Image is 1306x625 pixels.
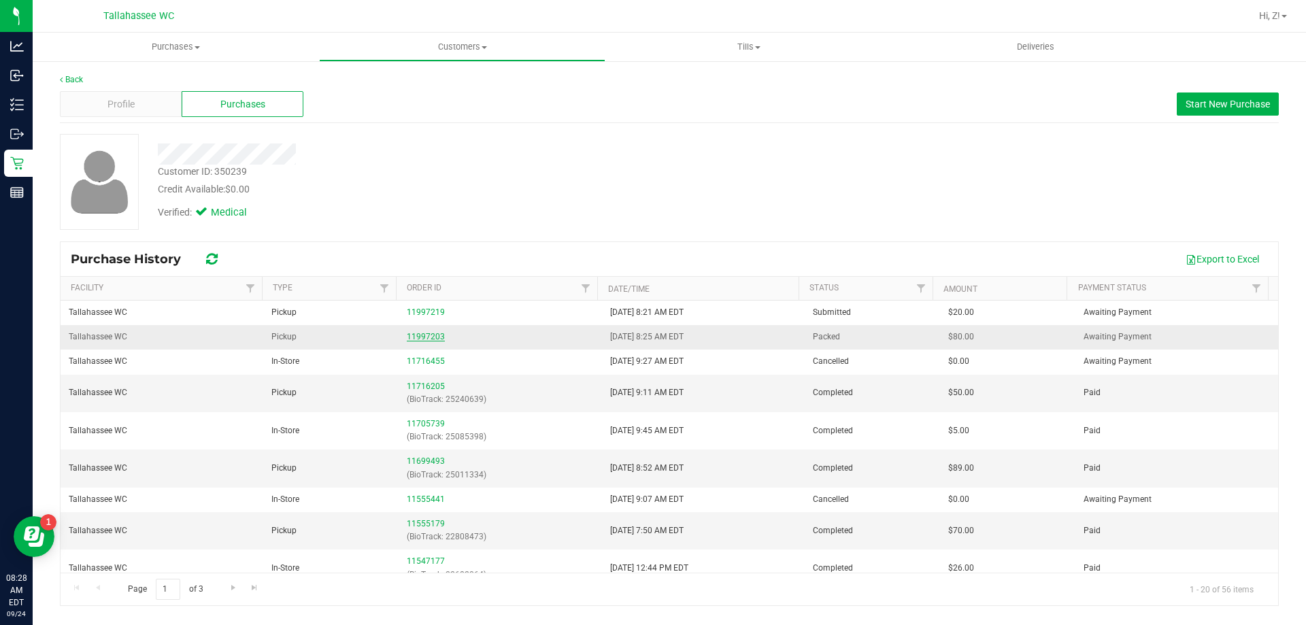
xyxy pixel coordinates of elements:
[1084,462,1101,475] span: Paid
[69,306,127,319] span: Tallahassee WC
[948,355,969,368] span: $0.00
[1084,493,1152,506] span: Awaiting Payment
[1179,579,1265,599] span: 1 - 20 of 56 items
[610,306,684,319] span: [DATE] 8:21 AM EDT
[948,493,969,506] span: $0.00
[156,579,180,600] input: 1
[948,424,969,437] span: $5.00
[271,306,297,319] span: Pickup
[10,69,24,82] inline-svg: Inbound
[158,165,247,179] div: Customer ID: 350239
[605,33,892,61] a: Tills
[943,284,977,294] a: Amount
[407,456,445,466] a: 11699493
[910,277,933,300] a: Filter
[6,572,27,609] p: 08:28 AM EDT
[271,424,299,437] span: In-Store
[6,609,27,619] p: 09/24
[271,562,299,575] span: In-Store
[271,355,299,368] span: In-Store
[71,283,103,292] a: Facility
[1084,355,1152,368] span: Awaiting Payment
[60,75,83,84] a: Back
[407,283,441,292] a: Order ID
[813,331,840,343] span: Packed
[273,283,292,292] a: Type
[407,356,445,366] a: 11716455
[610,462,684,475] span: [DATE] 8:52 AM EDT
[610,493,684,506] span: [DATE] 9:07 AM EDT
[239,277,262,300] a: Filter
[948,306,974,319] span: $20.00
[69,424,127,437] span: Tallahassee WC
[407,332,445,341] a: 11997203
[271,493,299,506] span: In-Store
[1084,562,1101,575] span: Paid
[10,39,24,53] inline-svg: Analytics
[245,579,265,597] a: Go to the last page
[948,562,974,575] span: $26.00
[319,33,605,61] a: Customers
[999,41,1073,53] span: Deliveries
[610,562,688,575] span: [DATE] 12:44 PM EDT
[892,33,1179,61] a: Deliveries
[69,524,127,537] span: Tallahassee WC
[69,493,127,506] span: Tallahassee WC
[407,569,593,581] p: (BioTrack: 22682064)
[33,41,319,53] span: Purchases
[1186,99,1270,109] span: Start New Purchase
[407,556,445,566] a: 11547177
[610,386,684,399] span: [DATE] 9:11 AM EDT
[1084,386,1101,399] span: Paid
[1084,331,1152,343] span: Awaiting Payment
[69,355,127,368] span: Tallahassee WC
[948,462,974,475] span: $89.00
[813,386,853,399] span: Completed
[813,306,851,319] span: Submitted
[14,516,54,557] iframe: Resource center
[407,307,445,317] a: 11997219
[225,184,250,195] span: $0.00
[71,252,195,267] span: Purchase History
[10,127,24,141] inline-svg: Outbound
[33,33,319,61] a: Purchases
[407,419,445,428] a: 11705739
[407,393,593,406] p: (BioTrack: 25240639)
[407,494,445,504] a: 11555441
[64,147,135,217] img: user-icon.png
[10,186,24,199] inline-svg: Reports
[606,41,891,53] span: Tills
[813,562,853,575] span: Completed
[1084,524,1101,537] span: Paid
[1084,424,1101,437] span: Paid
[158,205,265,220] div: Verified:
[158,182,757,197] div: Credit Available:
[948,524,974,537] span: $70.00
[10,98,24,112] inline-svg: Inventory
[1078,283,1146,292] a: Payment Status
[610,524,684,537] span: [DATE] 7:50 AM EDT
[813,524,853,537] span: Completed
[211,205,265,220] span: Medical
[69,562,127,575] span: Tallahassee WC
[948,331,974,343] span: $80.00
[610,331,684,343] span: [DATE] 8:25 AM EDT
[69,386,127,399] span: Tallahassee WC
[271,524,297,537] span: Pickup
[608,284,650,294] a: Date/Time
[1177,248,1268,271] button: Export to Excel
[407,530,593,543] p: (BioTrack: 22808473)
[40,514,56,530] iframe: Resource center unread badge
[103,10,174,22] span: Tallahassee WC
[809,283,839,292] a: Status
[813,462,853,475] span: Completed
[223,579,243,597] a: Go to the next page
[407,430,593,443] p: (BioTrack: 25085398)
[1245,277,1268,300] a: Filter
[813,424,853,437] span: Completed
[575,277,597,300] a: Filter
[373,277,396,300] a: Filter
[320,41,605,53] span: Customers
[116,579,214,600] span: Page of 3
